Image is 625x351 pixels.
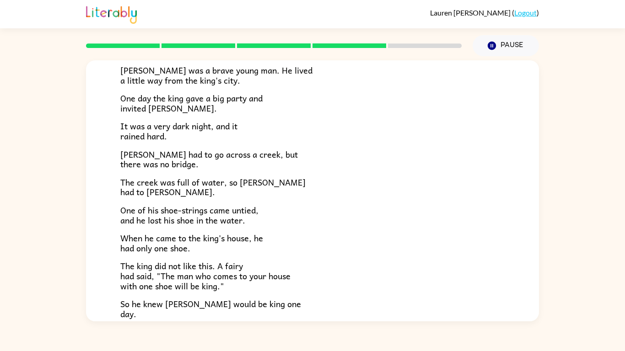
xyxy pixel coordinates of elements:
span: It was a very dark night, and it rained hard. [120,119,237,143]
span: One day the king gave a big party and invited [PERSON_NAME]. [120,91,263,115]
span: The creek was full of water, so [PERSON_NAME] had to [PERSON_NAME]. [120,175,306,199]
div: ( ) [430,8,539,17]
span: One of his shoe-strings came untied, and he lost his shoe in the water. [120,203,259,227]
span: [PERSON_NAME] had to go across a creek, but there was no bridge. [120,148,298,171]
span: When he came to the king's house, he had only one shoe. [120,231,263,255]
span: Lauren [PERSON_NAME] [430,8,512,17]
span: So he knew [PERSON_NAME] would be king one day. [120,297,301,320]
span: The king did not like this. A fairy had said, "The man who comes to your house with one shoe will... [120,259,291,292]
img: Literably [86,4,137,24]
button: Pause [473,35,539,56]
a: Logout [514,8,537,17]
span: [PERSON_NAME] was a brave young man. He lived a little way from the king's city. [120,64,312,87]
